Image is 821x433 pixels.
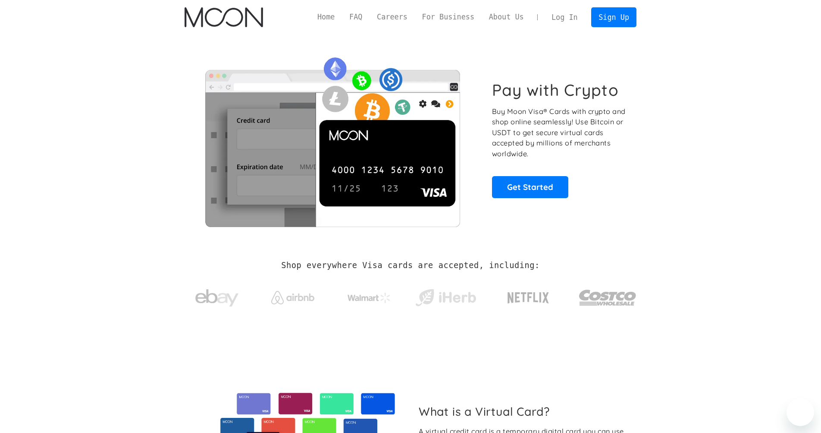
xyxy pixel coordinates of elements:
[342,12,370,22] a: FAQ
[195,284,238,312] img: ebay
[185,276,249,316] a: ebay
[492,176,568,198] a: Get Started
[579,281,636,314] img: Costco
[185,7,263,27] a: home
[415,12,482,22] a: For Business
[507,287,550,309] img: Netflix
[185,51,480,227] img: Moon Cards let you spend your crypto anywhere Visa is accepted.
[348,293,391,303] img: Walmart
[579,273,636,318] a: Costco
[419,405,630,418] h2: What is a Virtual Card?
[414,278,478,313] a: iHerb
[482,12,531,22] a: About Us
[414,287,478,309] img: iHerb
[281,261,539,270] h2: Shop everywhere Visa cards are accepted, including:
[787,398,814,426] iframe: Button to launch messaging window
[490,278,567,313] a: Netflix
[492,106,627,159] p: Buy Moon Visa® Cards with crypto and shop online seamlessly! Use Bitcoin or USDT to get secure vi...
[261,282,325,309] a: Airbnb
[337,284,401,307] a: Walmart
[271,291,314,304] img: Airbnb
[185,7,263,27] img: Moon Logo
[310,12,342,22] a: Home
[370,12,414,22] a: Careers
[492,80,619,100] h1: Pay with Crypto
[591,7,636,27] a: Sign Up
[544,8,585,27] a: Log In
